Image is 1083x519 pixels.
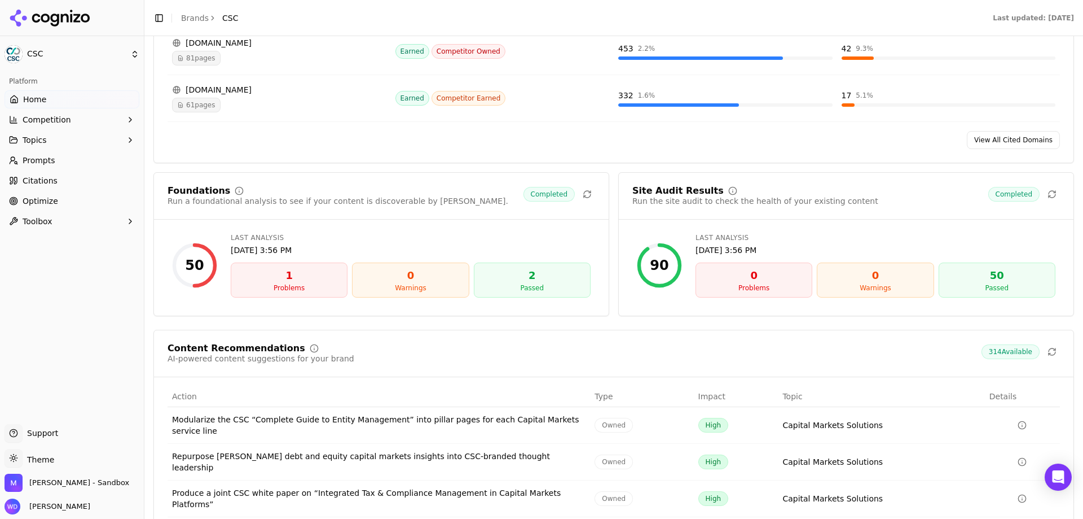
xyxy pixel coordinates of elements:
[698,491,729,506] span: High
[172,98,221,112] span: 61 pages
[181,12,238,24] nav: breadcrumb
[993,14,1074,23] div: Last updated: [DATE]
[23,455,54,464] span: Theme
[698,391,774,402] div: Impact
[5,72,139,90] div: Platform
[23,175,58,186] span: Citations
[618,90,633,101] div: 332
[618,43,633,54] div: 453
[222,12,238,24] span: CSC
[856,91,873,100] div: 5.1 %
[23,216,52,227] span: Toolbox
[638,44,655,53] div: 2.2 %
[23,195,58,207] span: Optimize
[695,245,1055,256] div: [DATE] 3:56 PM
[595,491,633,506] span: Owned
[638,91,655,100] div: 1.6 %
[981,344,1040,359] span: 314 Available
[23,155,55,166] span: Prompts
[29,478,129,488] span: Melissa Dowd - Sandbox
[595,391,689,402] div: Type
[5,499,90,514] button: Open user button
[23,94,46,105] span: Home
[698,455,729,469] span: High
[23,428,58,439] span: Support
[172,414,585,437] div: Modularize the CSC “Complete Guide to Entity Management” into pillar pages for each Capital Marke...
[185,256,204,274] div: 50
[5,192,139,210] a: Optimize
[782,456,883,468] a: Capital Markets Solutions
[231,233,591,242] div: Last Analysis
[172,51,221,66] span: 81 pages
[695,233,1055,242] div: Last Analysis
[479,284,585,293] div: Passed
[5,90,139,108] a: Home
[701,268,807,284] div: 0
[23,134,47,146] span: Topics
[479,268,585,284] div: 2
[842,90,852,101] div: 17
[988,187,1040,202] span: Completed
[236,284,342,293] div: Problems
[5,499,20,514] img: Will Downey
[5,45,23,63] img: CSC
[25,501,90,512] span: [PERSON_NAME]
[5,151,139,169] a: Prompts
[595,418,633,433] span: Owned
[632,195,878,207] div: Run the site audit to check the health of your existing content
[172,391,585,402] div: Action
[23,114,71,125] span: Competition
[168,186,230,195] div: Foundations
[595,455,633,469] span: Owned
[989,391,1055,402] div: Details
[1045,464,1072,491] div: Open Intercom Messenger
[5,131,139,149] button: Topics
[5,172,139,190] a: Citations
[842,43,852,54] div: 42
[181,14,209,23] a: Brands
[523,187,575,202] span: Completed
[782,493,883,504] a: Capital Markets Solutions
[168,344,305,353] div: Content Recommendations
[172,84,386,95] div: [DOMAIN_NAME]
[357,268,464,284] div: 0
[432,44,505,59] span: Competitor Owned
[5,474,23,492] img: Melissa Dowd - Sandbox
[632,186,724,195] div: Site Audit Results
[822,284,928,293] div: Warnings
[967,131,1060,149] a: View All Cited Domains
[698,418,729,433] span: High
[5,212,139,230] button: Toolbox
[395,91,429,106] span: Earned
[357,284,464,293] div: Warnings
[172,37,386,49] div: [DOMAIN_NAME]
[701,284,807,293] div: Problems
[5,111,139,129] button: Competition
[944,284,1050,293] div: Passed
[782,420,883,431] a: Capital Markets Solutions
[650,256,668,274] div: 90
[432,91,506,106] span: Competitor Earned
[782,391,980,402] div: Topic
[168,195,508,207] div: Run a foundational analysis to see if your content is discoverable by [PERSON_NAME].
[172,487,585,510] div: Produce a joint CSC white paper on “Integrated Tax & Compliance Management in Capital Markets Pla...
[172,451,585,473] div: Repurpose [PERSON_NAME] debt and equity capital markets insights into CSC-branded thought leadership
[231,245,591,256] div: [DATE] 3:56 PM
[5,474,129,492] button: Open organization switcher
[236,268,342,284] div: 1
[944,268,1050,284] div: 50
[856,44,873,53] div: 9.3 %
[168,353,354,364] div: AI-powered content suggestions for your brand
[395,44,429,59] span: Earned
[27,49,126,59] span: CSC
[822,268,928,284] div: 0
